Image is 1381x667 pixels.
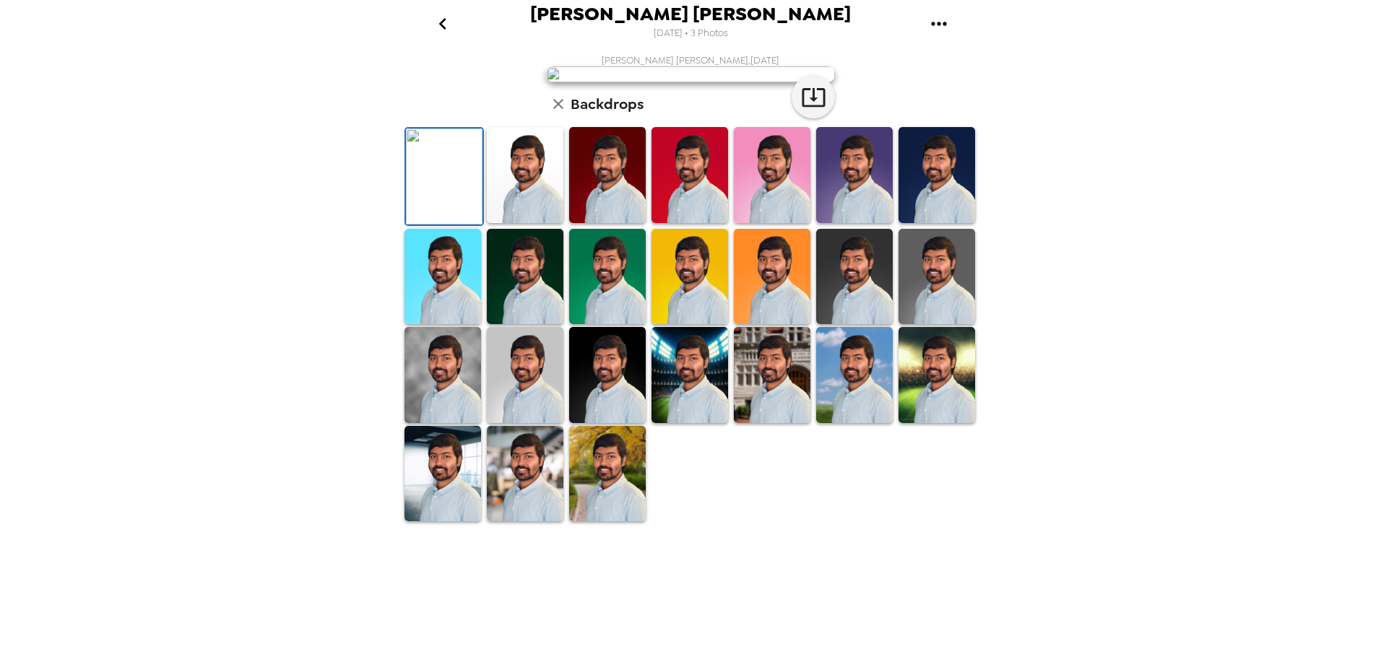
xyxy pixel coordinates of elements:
[571,92,644,115] h6: Backdrops
[406,128,482,224] img: Original
[546,66,835,82] img: user
[530,4,851,24] span: [PERSON_NAME] [PERSON_NAME]
[654,24,728,43] span: [DATE] • 3 Photos
[602,54,779,66] span: [PERSON_NAME] [PERSON_NAME] , [DATE]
